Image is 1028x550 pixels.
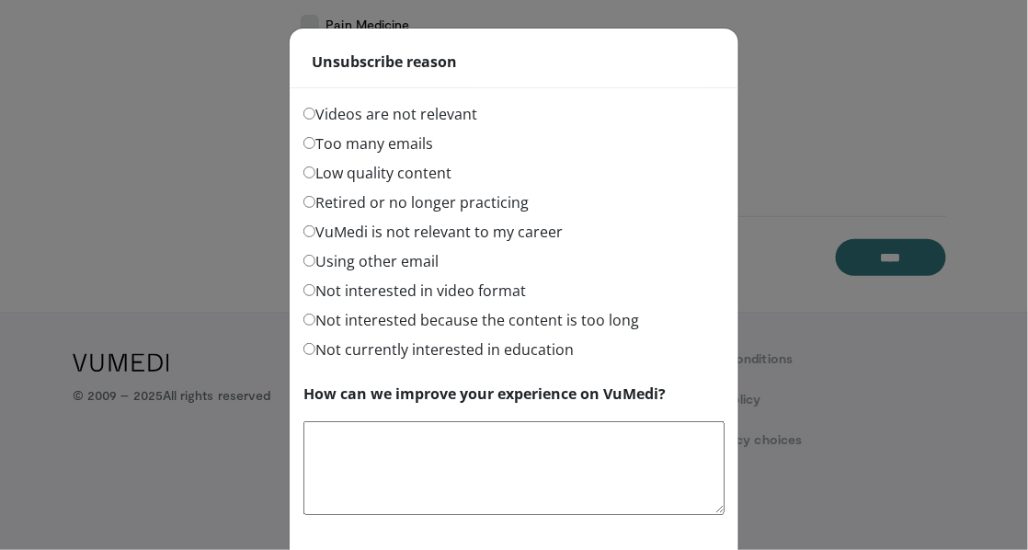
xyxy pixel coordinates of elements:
input: Not currently interested in education [303,343,315,355]
label: Videos are not relevant [303,103,477,125]
input: Not interested because the content is too long [303,314,315,326]
input: Too many emails [303,137,315,149]
strong: Unsubscribe reason [312,51,457,73]
label: Not currently interested in education [303,338,574,361]
input: Not interested in video format [303,284,315,296]
label: How can we improve your experience on VuMedi? [303,383,666,405]
input: VuMedi is not relevant to my career [303,225,315,237]
label: VuMedi is not relevant to my career [303,221,563,243]
input: Videos are not relevant [303,108,315,120]
input: Low quality content [303,166,315,178]
label: Not interested in video format [303,280,526,302]
label: Using other email [303,250,439,272]
input: Using other email [303,255,315,267]
label: Not interested because the content is too long [303,309,639,331]
label: Too many emails [303,132,433,155]
input: Retired or no longer practicing [303,196,315,208]
label: Retired or no longer practicing [303,191,529,213]
label: Low quality content [303,162,451,184]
